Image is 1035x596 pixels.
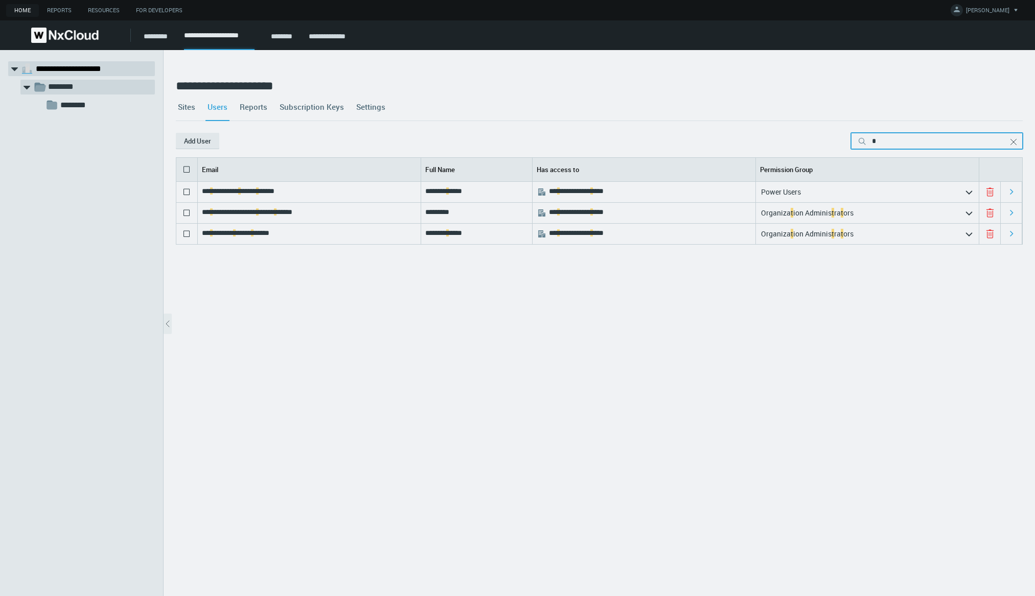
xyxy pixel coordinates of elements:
[791,208,793,218] span: t
[761,187,801,197] nx-search-highlight: Power Users
[761,229,854,239] nx-search-highlight: Organiza ion Adminis ra ors
[80,4,128,17] a: Resources
[6,4,39,17] a: Home
[176,93,197,121] a: Sites
[31,28,99,43] img: Nx Cloud logo
[205,93,229,121] a: Users
[278,93,346,121] a: Subscription Keys
[966,6,1009,18] span: [PERSON_NAME]
[354,93,387,121] a: Settings
[832,229,834,239] span: t
[832,208,834,218] span: t
[176,133,219,149] button: Add User
[841,208,843,218] span: t
[841,229,843,239] span: t
[761,208,854,218] nx-search-highlight: Organiza ion Adminis ra ors
[791,229,793,239] span: t
[39,4,80,17] a: Reports
[128,4,191,17] a: For Developers
[238,93,269,121] a: Reports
